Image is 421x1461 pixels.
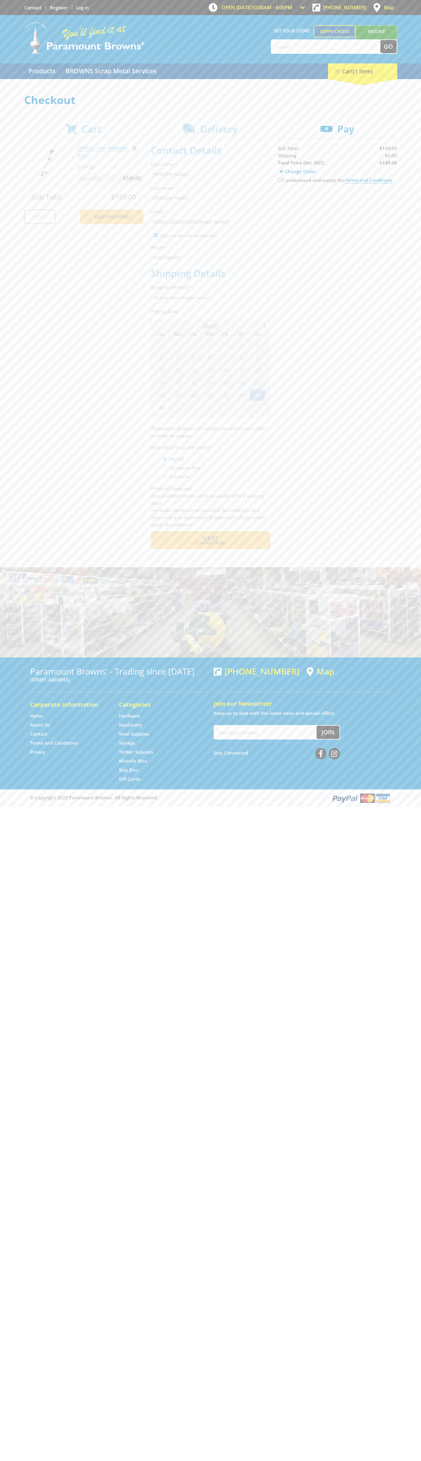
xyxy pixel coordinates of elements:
a: Log in [76,5,89,11]
h3: Paramount Browns' - Trading since [DATE] [30,666,208,676]
input: Search [271,40,380,53]
a: Terms and Conditions [345,177,392,183]
span: $149.00 [379,145,397,151]
a: Go to the Contact page [30,731,47,737]
a: Gepps Cross [314,25,355,37]
div: [PHONE_NUMBER] [214,666,299,676]
a: Go to the Terms and Conditions page [30,740,78,746]
a: Go to the Machinery page [119,722,142,728]
a: Go to the Products page [24,63,60,79]
img: Paramount Browns' [24,21,144,54]
a: Go to the Gift Cards page [119,776,140,782]
a: Go to the Skip Bins page [119,767,138,773]
button: Go [380,40,397,53]
input: Your email address [214,726,317,739]
a: Go to the registration page [50,5,68,11]
h5: Categories [119,700,196,709]
span: $0.00 [385,152,397,158]
span: Sub Total [278,145,298,151]
strong: $149.00 [379,160,397,166]
a: View a map of Gepps Cross location [307,666,334,676]
h5: Corporate Information [30,700,107,709]
span: Pay [337,122,354,135]
span: Change Order [285,168,316,174]
a: Mount [PERSON_NAME] [355,25,397,48]
button: Join [317,726,339,739]
a: Go to the Wheelie Bins page [119,758,147,764]
a: Go to the Steel Supplies page [119,731,149,737]
a: Go to the Timber Supplies page [119,749,153,755]
span: Shipping [278,152,296,158]
a: Go to the Home page [30,713,43,719]
a: Go to the BROWNS Scrap Metal Services page [61,63,161,79]
a: Go to the About Us page [30,722,50,728]
a: Go to the Privacy page [30,749,45,755]
a: Go to the Storage page [119,740,135,746]
a: Go to the Contact page [24,5,42,11]
span: OPEN [DATE] [221,4,292,11]
strong: Total Price (inc. GST) [278,160,324,166]
label: I understand and accept the [283,177,392,183]
span: (1 item) [353,68,373,75]
a: Go to the Hardware page [119,713,140,719]
div: Cart [328,63,397,79]
input: Please accept the terms and conditions. [278,178,282,182]
h5: Join our Newsletter [214,700,391,708]
div: ® Copyright 2025 Paramount Browns'. All Rights Reserved. [24,792,397,804]
a: Change Order [278,166,318,176]
span: 10:00am - 4:00pm [252,4,292,11]
div: Stay Connected [214,746,340,760]
p: Keep up to date with the latest news and special offers. [214,709,391,717]
img: PayPal, Mastercard, Visa accepted [331,792,391,804]
p: [STREET_ADDRESS] [30,676,208,683]
span: Set your store [271,25,314,36]
h1: Checkout [24,94,397,106]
